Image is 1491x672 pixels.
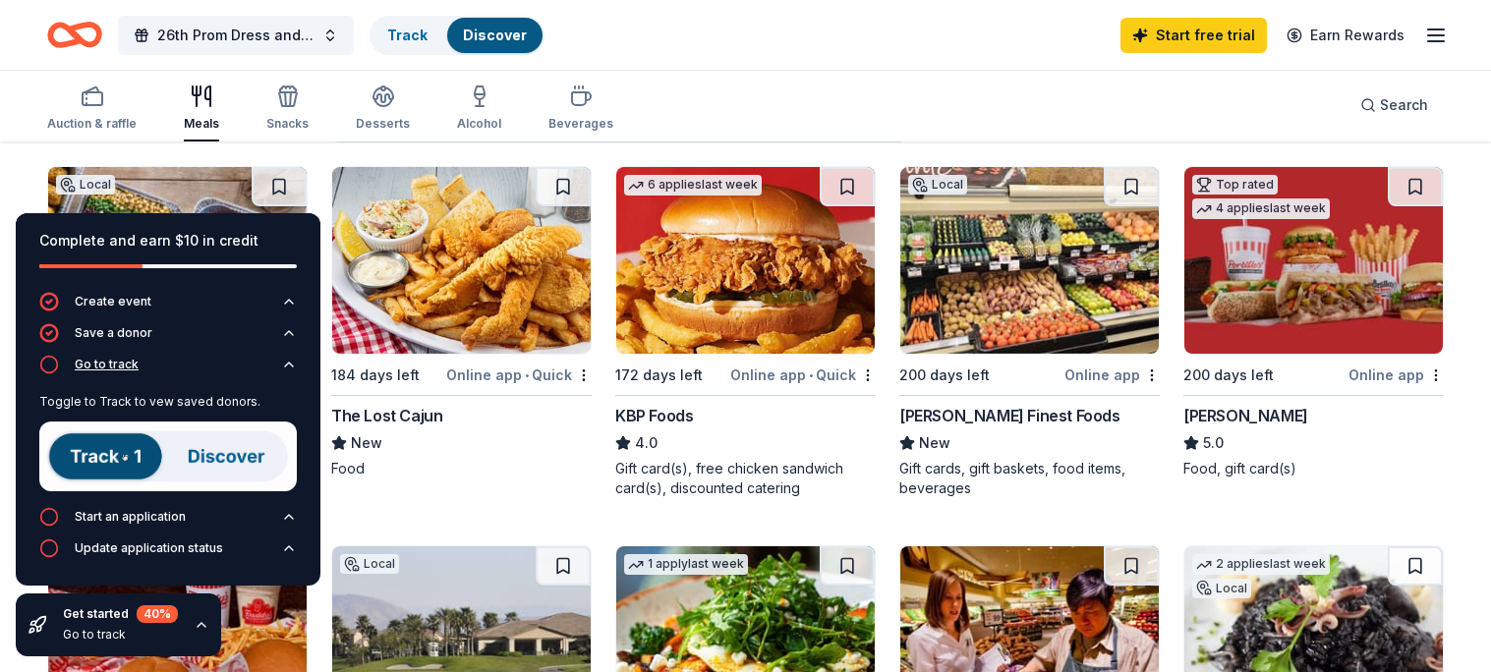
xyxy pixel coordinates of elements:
[47,12,102,58] a: Home
[48,167,307,354] img: Image for STONEFIRE Grill
[332,167,591,354] img: Image for The Lost Cajun
[615,364,703,387] div: 172 days left
[331,459,592,478] div: Food
[75,540,223,556] div: Update application status
[39,394,297,410] div: Toggle to Track to vew saved donors.
[47,166,308,478] a: Image for STONEFIRE GrillLocal184 days leftOnline app•QuickSTONEFIRE Grill5.0Food, gift card(s)
[457,77,501,141] button: Alcohol
[1203,431,1224,455] span: 5.0
[1120,18,1267,53] a: Start free trial
[118,16,354,55] button: 26th Prom Dress and Suit GiveAway
[730,363,876,387] div: Online app Quick
[616,167,875,354] img: Image for KBP Foods
[63,627,178,643] div: Go to track
[624,554,748,575] div: 1 apply last week
[370,16,545,55] button: TrackDiscover
[1183,364,1274,387] div: 200 days left
[39,538,297,570] button: Update application status
[184,77,219,141] button: Meals
[47,77,137,141] button: Auction & raffle
[1192,175,1278,195] div: Top rated
[525,367,529,383] span: •
[1192,198,1330,219] div: 4 applies last week
[463,27,527,43] a: Discover
[39,507,297,538] button: Start an application
[63,605,178,623] div: Get started
[387,27,428,43] a: Track
[331,364,420,387] div: 184 days left
[47,116,137,132] div: Auction & raffle
[899,459,1160,498] div: Gift cards, gift baskets, food items, beverages
[1192,554,1330,575] div: 2 applies last week
[351,431,382,455] span: New
[1345,85,1444,125] button: Search
[75,325,152,341] div: Save a donor
[1348,363,1444,387] div: Online app
[1275,18,1416,53] a: Earn Rewards
[615,404,693,427] div: KBP Foods
[446,363,592,387] div: Online app Quick
[1184,167,1443,354] img: Image for Portillo's
[356,116,410,132] div: Desserts
[1183,459,1444,478] div: Food, gift card(s)
[39,229,297,252] div: Complete and earn $10 in credit
[137,605,178,623] div: 40 %
[39,421,297,491] img: Track
[908,175,967,195] div: Local
[340,554,399,574] div: Local
[899,404,1120,427] div: [PERSON_NAME] Finest Foods
[39,323,297,355] button: Save a donor
[899,166,1160,498] a: Image for Jensen’s Finest FoodsLocal200 days leftOnline app[PERSON_NAME] Finest FoodsNewGift card...
[1183,166,1444,478] a: Image for Portillo'sTop rated4 applieslast week200 days leftOnline app[PERSON_NAME]5.0Food, gift ...
[157,24,315,47] span: 26th Prom Dress and Suit GiveAway
[331,404,442,427] div: The Lost Cajun
[899,364,990,387] div: 200 days left
[266,116,309,132] div: Snacks
[356,77,410,141] button: Desserts
[56,175,115,195] div: Local
[1183,404,1308,427] div: [PERSON_NAME]
[615,459,876,498] div: Gift card(s), free chicken sandwich card(s), discounted catering
[635,431,658,455] span: 4.0
[75,357,139,372] div: Go to track
[624,175,762,196] div: 6 applies last week
[331,166,592,478] a: Image for The Lost Cajun184 days leftOnline app•QuickThe Lost CajunNewFood
[1192,579,1251,598] div: Local
[615,166,876,498] a: Image for KBP Foods6 applieslast week172 days leftOnline app•QuickKBP Foods4.0Gift card(s), free ...
[1380,93,1428,117] span: Search
[39,355,297,386] button: Go to track
[548,77,613,141] button: Beverages
[75,509,186,525] div: Start an application
[184,116,219,132] div: Meals
[1064,363,1160,387] div: Online app
[457,116,501,132] div: Alcohol
[75,294,151,309] div: Create event
[919,431,950,455] span: New
[548,116,613,132] div: Beverages
[809,367,813,383] span: •
[266,77,309,141] button: Snacks
[39,386,297,507] div: Go to track
[39,292,297,323] button: Create event
[900,167,1159,354] img: Image for Jensen’s Finest Foods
